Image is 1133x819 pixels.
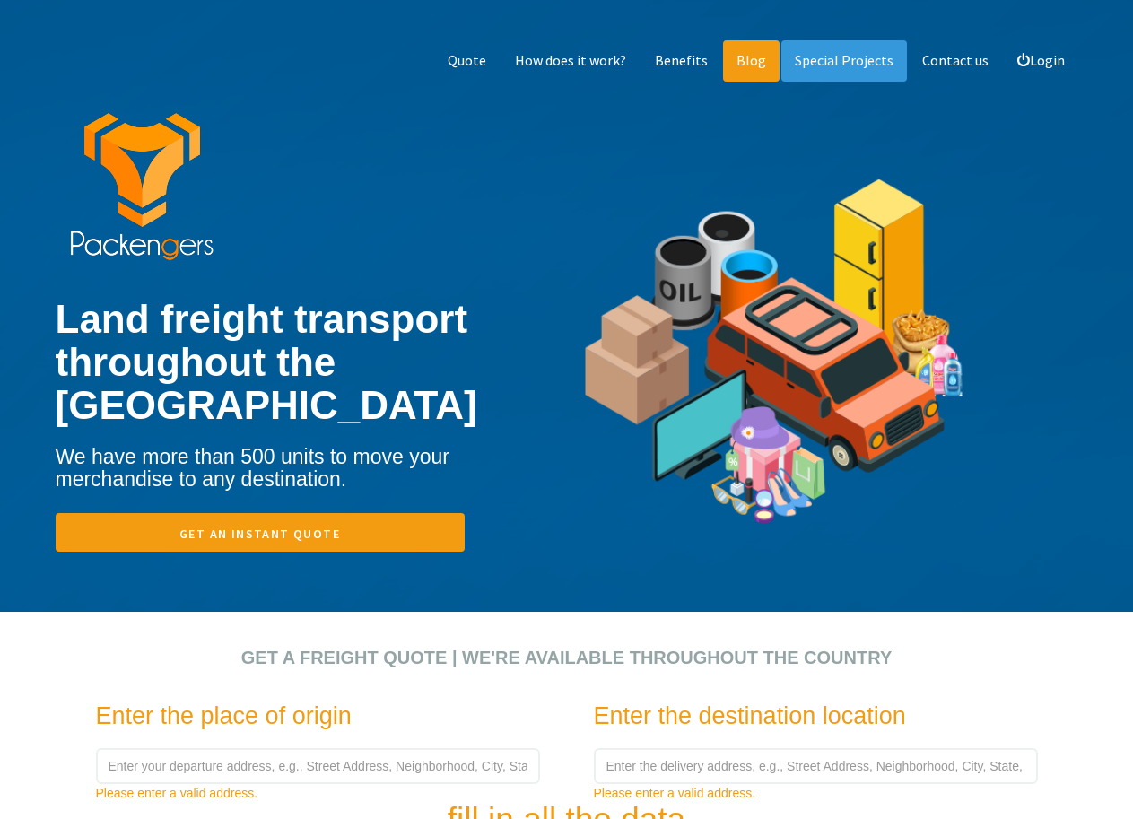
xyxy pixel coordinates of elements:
font: Please enter a valid address. [96,786,258,800]
font: Benefits [655,51,708,69]
font: Enter the destination location [594,702,906,729]
font: Login [1030,51,1065,69]
font: How does it work? [515,51,626,69]
a: Special Projects [781,40,907,82]
a: Get an instant quote [56,513,465,551]
font: Special Projects [795,51,893,69]
a: Benefits [641,40,721,82]
img: types of freight transport merchandise [580,118,968,613]
a: How does it work? [501,40,640,82]
font: Blog [736,51,766,69]
font: Please enter a valid address. [594,786,756,800]
font: Get an instant quote [179,526,340,542]
font: Quote [448,51,486,69]
font: Enter the place of origin [96,702,352,729]
font: Contact us [922,51,989,69]
a: Login [1004,40,1078,82]
font: We have more than 500 units to move your merchandise to any destination. [56,445,449,491]
iframe: Drift Widget Chat Controller [1043,729,1111,797]
font: Land freight transport throughout the [GEOGRAPHIC_DATA] [56,297,477,428]
input: Enter your departure address, e.g., Street Address, Neighborhood, City, State, Zip Code. [96,748,540,784]
img: packengers [69,113,214,262]
font: Click to quote [13,614,90,628]
a: Blog [723,40,780,82]
font: Get a freight quote | We're available throughout the country [241,648,893,667]
a: Contact us [909,40,1002,82]
a: Quote [434,40,500,82]
input: Enter the delivery address, e.g., Street Address, Neighborhood, City, State, Zip Code. [594,748,1038,784]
